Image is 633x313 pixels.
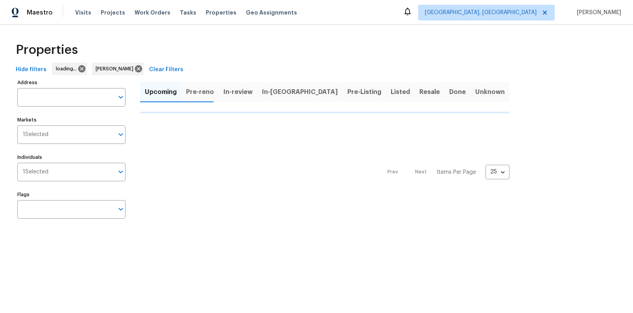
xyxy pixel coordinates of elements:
[23,131,48,138] span: 1 Selected
[115,92,126,103] button: Open
[574,9,621,17] span: [PERSON_NAME]
[475,87,505,98] span: Unknown
[485,162,509,182] div: 25
[16,65,46,75] span: Hide filters
[75,9,91,17] span: Visits
[96,65,137,73] span: [PERSON_NAME]
[419,87,440,98] span: Resale
[391,87,410,98] span: Listed
[425,9,537,17] span: [GEOGRAPHIC_DATA], [GEOGRAPHIC_DATA]
[27,9,53,17] span: Maestro
[186,87,214,98] span: Pre-reno
[56,65,80,73] span: loading...
[449,87,466,98] span: Done
[92,63,144,75] div: [PERSON_NAME]
[223,87,253,98] span: In-review
[13,63,50,77] button: Hide filters
[17,155,125,160] label: Individuals
[146,63,186,77] button: Clear Filters
[23,169,48,175] span: 1 Selected
[17,192,125,197] label: Flags
[380,118,509,226] nav: Pagination Navigation
[149,65,183,75] span: Clear Filters
[115,204,126,215] button: Open
[262,87,338,98] span: In-[GEOGRAPHIC_DATA]
[347,87,381,98] span: Pre-Listing
[135,9,170,17] span: Work Orders
[206,9,236,17] span: Properties
[145,87,177,98] span: Upcoming
[17,118,125,122] label: Markets
[52,63,87,75] div: loading...
[115,166,126,177] button: Open
[16,46,78,54] span: Properties
[17,80,125,85] label: Address
[101,9,125,17] span: Projects
[246,9,297,17] span: Geo Assignments
[437,168,476,176] p: Items Per Page
[180,10,196,15] span: Tasks
[115,129,126,140] button: Open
